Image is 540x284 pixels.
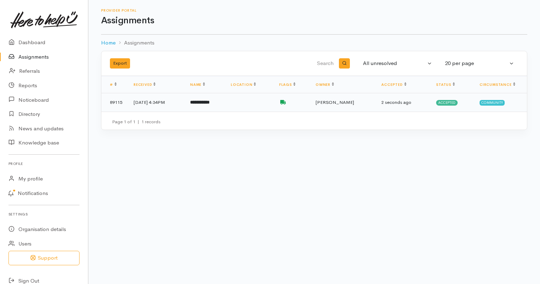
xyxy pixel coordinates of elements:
[137,119,139,125] span: |
[231,82,256,87] a: Location
[363,59,426,67] div: All unresolved
[110,82,117,87] a: #
[436,100,458,106] span: Accepted
[101,35,527,51] nav: breadcrumb
[359,57,436,70] button: All unresolved
[381,82,406,87] a: Accepted
[128,93,184,112] td: [DATE] 4:34PM
[8,159,80,168] h6: Profile
[316,82,334,87] a: Owner
[101,16,527,26] h1: Assignments
[441,57,518,70] button: 20 per page
[436,82,455,87] a: Status
[116,39,154,47] li: Assignments
[101,93,128,112] td: 89115
[279,82,295,87] a: Flags
[234,55,335,72] input: Search
[112,119,160,125] small: Page 1 of 1 1 records
[480,82,515,87] a: Circumstance
[190,82,205,87] a: Name
[101,39,116,47] a: Home
[8,209,80,219] h6: Settings
[134,82,155,87] a: Received
[316,99,354,105] span: [PERSON_NAME]
[8,251,80,265] button: Support
[480,100,505,106] span: Community
[101,8,527,12] h6: Provider Portal
[381,99,411,105] time: 2 seconds ago
[445,59,508,67] div: 20 per page
[110,58,130,69] button: Export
